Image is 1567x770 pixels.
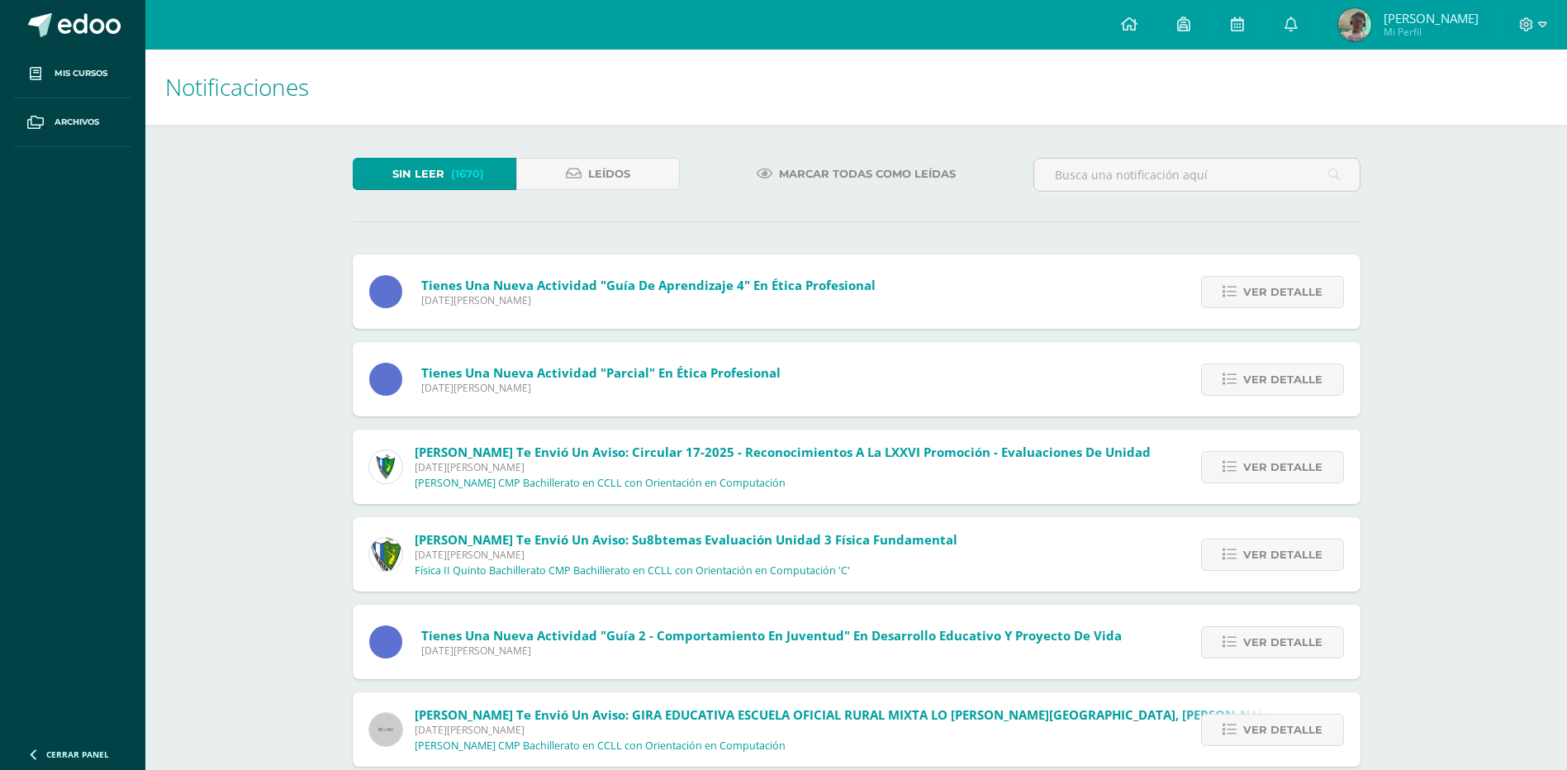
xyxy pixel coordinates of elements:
[369,713,402,746] img: 60x60
[1243,539,1322,570] span: Ver detalle
[415,739,786,753] p: [PERSON_NAME] CMP Bachillerato en CCLL con Orientación en Computación
[421,293,876,307] span: [DATE][PERSON_NAME]
[588,159,630,189] span: Leídos
[1243,277,1322,307] span: Ver detalle
[516,158,680,190] a: Leídos
[1243,364,1322,395] span: Ver detalle
[415,706,1413,723] span: [PERSON_NAME] te envió un aviso: GIRA EDUCATIVA ESCUELA OFICIAL RURAL MIXTA LO [PERSON_NAME][GEOG...
[421,644,1122,658] span: [DATE][PERSON_NAME]
[1338,8,1371,41] img: 71d15ef15b5be0483b6667f6977325fd.png
[415,444,1151,460] span: [PERSON_NAME] te envió un aviso: Circular 17-2025 - Reconocimientos a la LXXVI Promoción - Evalua...
[421,364,781,381] span: Tienes una nueva actividad "parcial" En Ética Profesional
[421,381,781,395] span: [DATE][PERSON_NAME]
[55,67,107,80] span: Mis cursos
[13,50,132,98] a: Mis cursos
[1243,627,1322,658] span: Ver detalle
[46,749,109,760] span: Cerrar panel
[1384,10,1479,26] span: [PERSON_NAME]
[415,564,850,577] p: Física II Quinto Bachillerato CMP Bachillerato en CCLL con Orientación en Computación 'C'
[13,98,132,147] a: Archivos
[421,627,1122,644] span: Tienes una nueva actividad "Guía 2 - Comportamiento en Juventud" En Desarrollo Educativo y Proyec...
[1243,452,1322,482] span: Ver detalle
[165,71,309,102] span: Notificaciones
[421,277,876,293] span: Tienes una nueva actividad "guía de aprendizaje 4" En Ética Profesional
[415,460,1151,474] span: [DATE][PERSON_NAME]
[353,158,516,190] a: Sin leer(1670)
[1243,715,1322,745] span: Ver detalle
[55,116,99,129] span: Archivos
[779,159,956,189] span: Marcar todas como leídas
[415,723,1413,737] span: [DATE][PERSON_NAME]
[369,538,402,571] img: d7d6d148f6dec277cbaab50fee73caa7.png
[1384,25,1479,39] span: Mi Perfil
[1034,159,1360,191] input: Busca una notificación aquí
[369,450,402,483] img: 9f174a157161b4ddbe12118a61fed988.png
[415,531,957,548] span: [PERSON_NAME] te envió un aviso: Su8btemas Evaluación Unidad 3 Física Fundamental
[736,158,976,190] a: Marcar todas como leídas
[451,159,484,189] span: (1670)
[415,477,786,490] p: [PERSON_NAME] CMP Bachillerato en CCLL con Orientación en Computación
[415,548,957,562] span: [DATE][PERSON_NAME]
[392,159,444,189] span: Sin leer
